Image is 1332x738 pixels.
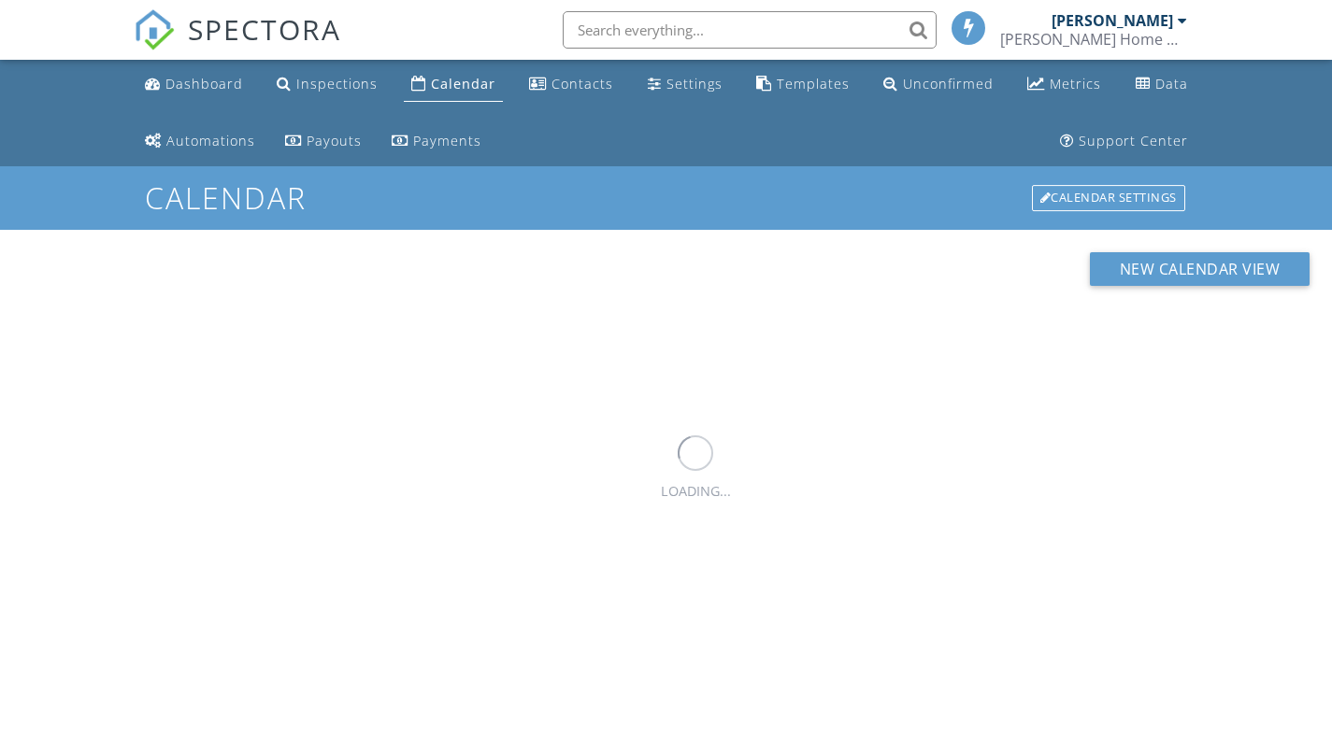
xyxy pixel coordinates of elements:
a: Support Center [1053,124,1196,159]
button: New Calendar View [1090,252,1311,286]
div: Data [1155,75,1188,92]
div: Inspections [296,75,378,92]
a: Contacts [522,67,621,102]
div: Unconfirmed [903,75,994,92]
div: [PERSON_NAME] [1052,11,1173,30]
a: Automations (Basic) [137,124,263,159]
a: Payments [384,124,489,159]
a: Unconfirmed [876,67,1001,102]
h1: Calendar [145,181,1186,214]
div: Dashboard [165,75,243,92]
span: SPECTORA [188,9,341,49]
div: Calendar [431,75,495,92]
a: Calendar [404,67,503,102]
div: Payments [413,132,481,149]
div: Metrics [1050,75,1101,92]
div: Templates [777,75,850,92]
a: Dashboard [137,67,251,102]
div: Contacts [551,75,613,92]
a: Calendar Settings [1030,183,1187,213]
a: Payouts [278,124,369,159]
div: Payouts [307,132,362,149]
a: Settings [640,67,730,102]
div: Automations [166,132,255,149]
input: Search everything... [563,11,937,49]
div: Settings [666,75,723,92]
a: Metrics [1020,67,1109,102]
img: The Best Home Inspection Software - Spectora [134,9,175,50]
a: Data [1128,67,1196,102]
div: LOADING... [661,481,731,502]
a: SPECTORA [134,25,341,64]
a: Inspections [269,67,385,102]
div: Barclay Home & Building Inspections LLC [1000,30,1187,49]
div: Calendar Settings [1032,185,1185,211]
div: Support Center [1079,132,1188,149]
a: Templates [749,67,857,102]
